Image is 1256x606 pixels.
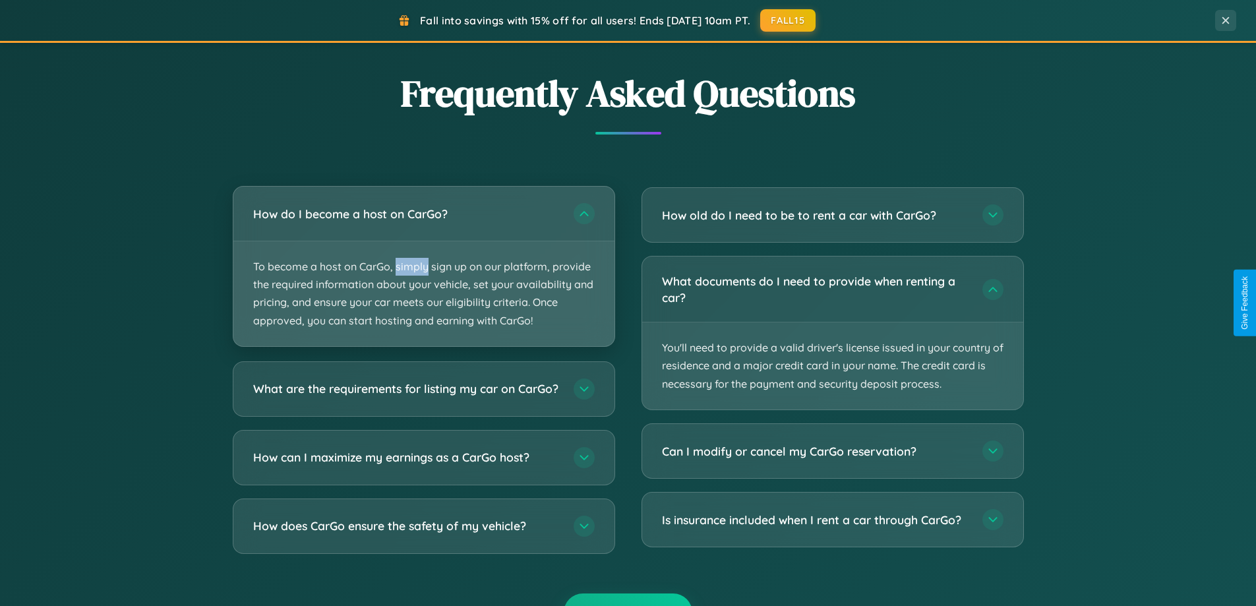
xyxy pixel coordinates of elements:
div: Give Feedback [1240,276,1249,330]
h3: Can I modify or cancel my CarGo reservation? [662,443,969,460]
span: Fall into savings with 15% off for all users! Ends [DATE] 10am PT. [420,14,750,27]
p: To become a host on CarGo, simply sign up on our platform, provide the required information about... [233,241,614,346]
h3: What documents do I need to provide when renting a car? [662,273,969,305]
h3: How can I maximize my earnings as a CarGo host? [253,449,560,466]
h3: How old do I need to be to rent a car with CarGo? [662,207,969,224]
p: You'll need to provide a valid driver's license issued in your country of residence and a major c... [642,322,1023,409]
h3: How do I become a host on CarGo? [253,206,560,222]
h2: Frequently Asked Questions [233,68,1024,119]
h3: What are the requirements for listing my car on CarGo? [253,380,560,397]
h3: Is insurance included when I rent a car through CarGo? [662,512,969,528]
button: FALL15 [760,9,816,32]
h3: How does CarGo ensure the safety of my vehicle? [253,518,560,534]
